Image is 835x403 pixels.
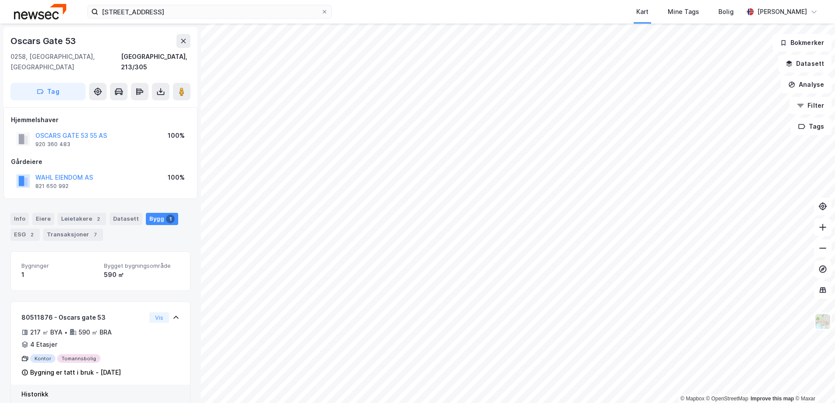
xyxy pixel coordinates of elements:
div: 100% [168,130,185,141]
div: 217 ㎡ BYA [30,327,62,338]
span: Bygget bygningsområde [104,262,179,270]
div: 920 360 483 [35,141,70,148]
button: Analyse [781,76,832,93]
div: [GEOGRAPHIC_DATA], 213/305 [121,51,190,72]
button: Vis [149,312,169,323]
div: 80511876 - Oscars gate 53 [21,312,146,323]
div: Datasett [110,213,142,225]
button: Datasett [778,55,832,72]
div: [PERSON_NAME] [757,7,807,17]
div: 0258, [GEOGRAPHIC_DATA], [GEOGRAPHIC_DATA] [10,51,121,72]
a: Mapbox [680,396,704,402]
input: Søk på adresse, matrikkel, gårdeiere, leietakere eller personer [98,5,321,18]
div: Historikk [21,389,179,400]
button: Tags [791,118,832,135]
div: 590 ㎡ BRA [79,327,112,338]
div: Kart [636,7,649,17]
div: Transaksjoner [43,229,103,241]
button: Filter [790,97,832,114]
div: Bygning er tatt i bruk - [DATE] [30,367,121,378]
div: Bygg [146,213,178,225]
a: OpenStreetMap [706,396,749,402]
div: 100% [168,172,185,183]
div: Mine Tags [668,7,699,17]
div: 821 650 992 [35,183,69,190]
div: 1 [166,215,175,223]
div: • [64,329,68,336]
div: 590 ㎡ [104,270,179,280]
div: 7 [91,230,100,239]
div: Bolig [718,7,734,17]
iframe: Chat Widget [791,361,835,403]
div: Leietakere [58,213,106,225]
div: Eiere [32,213,54,225]
div: Oscars Gate 53 [10,34,78,48]
div: 1 [21,270,97,280]
div: 2 [28,230,36,239]
img: newsec-logo.f6e21ccffca1b3a03d2d.png [14,4,66,19]
img: Z [814,313,831,330]
span: Bygninger [21,262,97,270]
div: Hjemmelshaver [11,115,190,125]
div: Kontrollprogram for chat [791,361,835,403]
div: 2 [94,215,103,223]
div: ESG [10,229,40,241]
div: Info [10,213,29,225]
div: 4 Etasjer [30,339,57,350]
button: Tag [10,83,86,100]
a: Improve this map [751,396,794,402]
button: Bokmerker [773,34,832,51]
div: Gårdeiere [11,157,190,167]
